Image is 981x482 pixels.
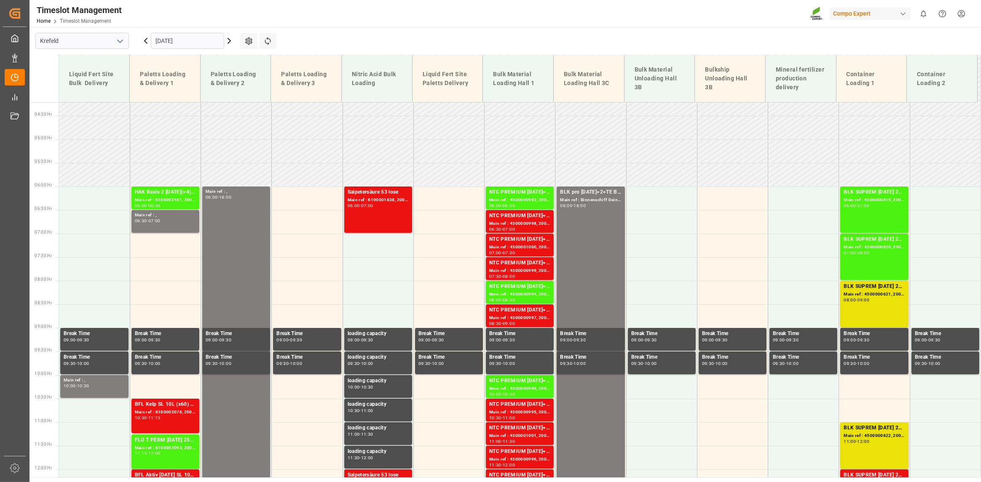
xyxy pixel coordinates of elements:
div: 09:00 [206,338,218,342]
div: 09:30 [290,338,302,342]
div: Break Time [135,353,196,362]
div: 09:00 [489,338,501,342]
div: - [501,392,503,396]
div: 08:00 [858,251,870,255]
div: - [431,362,432,365]
div: - [643,362,644,365]
div: Main ref : 4500000621, 2000000565 [844,291,905,298]
div: 10:00 [503,362,515,365]
div: 08:00 [503,274,515,278]
div: BLK SUPREM [DATE] 25KG (x42) INT MTO [844,188,905,197]
div: NTC PREMIUM [DATE]+3+TE BULK [489,424,550,432]
div: 06:00 [560,204,572,208]
div: - [76,338,77,342]
div: Main ref : 4500000990, 2000001025 [489,385,550,392]
div: 10:00 [858,362,870,365]
div: - [501,204,503,208]
div: 09:30 [560,362,572,365]
div: 09:30 [361,338,373,342]
div: NTC PREMIUM [DATE]+3+TE BULK [489,471,550,479]
div: 09:00 [276,338,289,342]
div: Break Time [915,330,976,338]
div: 11:15 [148,416,161,420]
div: - [218,338,219,342]
button: Compo Expert [830,5,914,21]
div: Bulk Material Loading Hall 3C [560,67,617,91]
div: Break Time [64,353,125,362]
div: 10:00 [716,362,728,365]
div: Main ref : 4500000998, 2000001025 [489,220,550,227]
div: 10:00 [361,362,373,365]
a: Home [37,18,51,24]
span: 05:00 Hr [35,136,52,140]
div: 09:00 [560,338,572,342]
div: 09:00 [503,322,515,325]
div: Main ref : Binnenschiff Deinze 2/2, [560,197,621,204]
div: - [714,338,716,342]
div: 06:30 [135,219,147,223]
div: NTC PREMIUM [DATE]+3+TE BULK [489,306,550,314]
div: Break Time [844,353,905,362]
div: FLO T PERM [DATE] 25kg (x40) INTSUPER FLO T Turf BS 20kg (x50) INTENF HIGH-N (IB) 20-5-8 25kg (x4... [135,436,196,445]
div: - [927,362,928,365]
div: - [856,251,857,255]
div: 10:30 [489,416,501,420]
div: 09:00 [64,338,76,342]
div: Main ref : 4500000992, 2000001025 [489,197,550,204]
div: 12:00 [858,439,870,443]
div: 09:30 [64,362,76,365]
div: - [927,338,928,342]
div: 07:00 [503,227,515,231]
div: - [572,338,574,342]
div: Mineral fertilizer production delivery [772,62,829,95]
div: 10:30 [135,416,147,420]
div: - [289,338,290,342]
div: - [785,362,786,365]
div: BLK SUPREM [DATE] 25KG (x42) INT MTO [844,235,905,244]
div: 09:30 [418,362,431,365]
div: - [147,362,148,365]
div: loading capacity [348,377,409,385]
div: 09:30 [135,362,147,365]
div: 09:30 [915,362,927,365]
div: - [431,338,432,342]
div: Paletts Loading & Delivery 1 [137,67,193,91]
div: 11:30 [503,439,515,443]
div: Main ref : 4500000619, 2000000565 [844,197,905,204]
div: Break Time [135,330,196,338]
div: Break Time [915,353,976,362]
div: 18:00 [574,204,586,208]
div: Liquid Fert Site Bulk Delivery [66,67,123,91]
span: 08:30 Hr [35,301,52,305]
div: Break Time [64,330,125,338]
div: - [856,204,857,208]
div: NTC PREMIUM [DATE]+3+TE BULK [489,235,550,244]
span: 04:30 Hr [35,112,52,117]
div: 08:00 [489,298,501,302]
div: 09:30 [858,338,870,342]
div: NTC PREMIUM [DATE]+3+TE BULK [489,400,550,409]
div: - [359,432,361,436]
div: - [218,362,219,365]
div: 11:00 [489,439,501,443]
div: 09:30 [489,362,501,365]
div: Break Time [773,353,834,362]
div: - [856,298,857,302]
span: 08:00 Hr [35,277,52,282]
div: 10:00 [574,362,586,365]
span: 11:00 Hr [35,418,52,423]
div: Main ref : 4500000620, 2000000565 [844,244,905,251]
div: BLK SUPREM [DATE] 25KG (x42) INT MTO [844,282,905,291]
div: 10:00 [786,362,799,365]
div: 10:30 [348,409,360,413]
div: 07:00 [361,204,373,208]
div: 07:00 [489,251,501,255]
div: - [714,362,716,365]
div: - [359,385,361,389]
div: 11:30 [489,463,501,467]
div: 07:30 [503,251,515,255]
div: Paletts Loading & Delivery 2 [207,67,264,91]
div: Compo Expert [830,8,911,20]
div: BFL Kelp SL 10L (x60) EN,ITBC PLUS [DATE] 9M 25kg (x42) INTBC PLUS [DATE] 6M 25kg (x42) INTBFL AV... [135,400,196,409]
div: 10:30 [77,384,89,388]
